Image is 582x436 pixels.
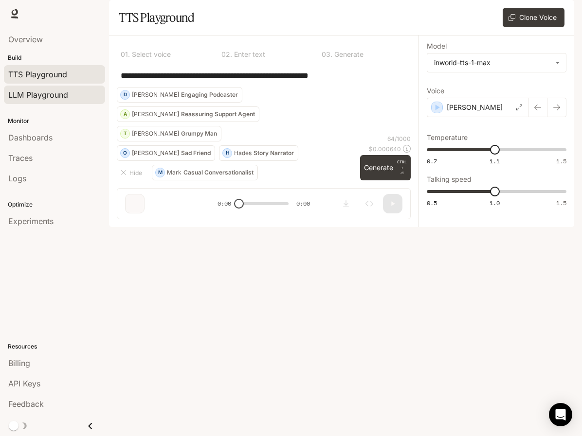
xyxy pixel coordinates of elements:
[427,43,447,50] p: Model
[121,51,130,58] p: 0 1 .
[156,165,164,180] div: M
[254,150,294,156] p: Story Narrator
[181,111,255,117] p: Reassuring Support Agent
[232,51,265,58] p: Enter text
[130,51,171,58] p: Select voice
[117,126,221,141] button: T[PERSON_NAME]Grumpy Man
[132,150,179,156] p: [PERSON_NAME]
[360,155,411,180] button: GenerateCTRL +⏎
[556,199,566,207] span: 1.5
[490,157,500,165] span: 1.1
[181,131,217,137] p: Grumpy Man
[117,87,242,103] button: D[PERSON_NAME]Engaging Podcaster
[117,165,148,180] button: Hide
[397,159,407,176] p: ⏎
[397,159,407,171] p: CTRL +
[223,145,232,161] div: H
[434,58,550,68] div: inworld-tts-1-max
[490,199,500,207] span: 1.0
[427,157,437,165] span: 0.7
[427,176,472,183] p: Talking speed
[152,165,258,180] button: MMarkCasual Conversationalist
[556,157,566,165] span: 1.5
[119,8,194,27] h1: TTS Playground
[549,403,572,426] div: Open Intercom Messenger
[121,87,129,103] div: D
[132,131,179,137] p: [PERSON_NAME]
[121,126,129,141] div: T
[427,87,444,94] p: Voice
[132,92,179,98] p: [PERSON_NAME]
[132,111,179,117] p: [PERSON_NAME]
[427,134,468,141] p: Temperature
[117,106,259,122] button: A[PERSON_NAME]Reassuring Support Agent
[219,145,298,161] button: HHadesStory Narrator
[117,145,215,161] button: O[PERSON_NAME]Sad Friend
[427,199,437,207] span: 0.5
[121,145,129,161] div: O
[503,8,564,27] button: Clone Voice
[234,150,252,156] p: Hades
[121,106,129,122] div: A
[181,92,238,98] p: Engaging Podcaster
[332,51,364,58] p: Generate
[322,51,332,58] p: 0 3 .
[181,150,211,156] p: Sad Friend
[447,103,503,112] p: [PERSON_NAME]
[221,51,232,58] p: 0 2 .
[427,53,566,72] div: inworld-tts-1-max
[183,170,254,175] p: Casual Conversationalist
[167,170,182,175] p: Mark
